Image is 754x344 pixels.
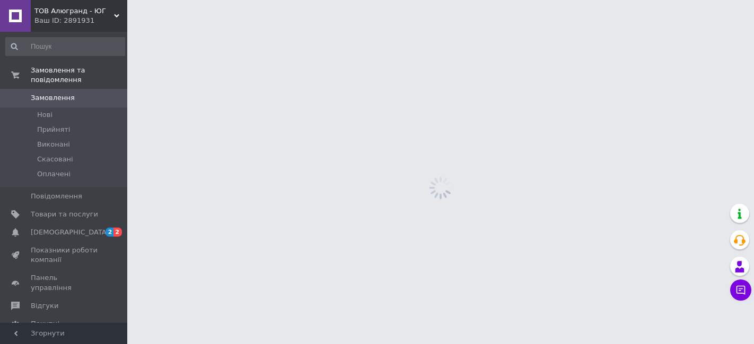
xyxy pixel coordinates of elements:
[31,246,98,265] span: Показники роботи компанії
[37,140,70,149] span: Виконані
[426,174,455,202] img: spinner_grey-bg-hcd09dd2d8f1a785e3413b09b97f8118e7.gif
[31,228,109,237] span: [DEMOGRAPHIC_DATA]
[34,16,127,25] div: Ваш ID: 2891931
[113,228,122,237] span: 2
[31,192,82,201] span: Повідомлення
[5,37,125,56] input: Пошук
[31,273,98,292] span: Панель управління
[730,279,751,301] button: Чат з покупцем
[37,125,70,134] span: Прийняті
[31,210,98,219] span: Товари та послуги
[37,155,73,164] span: Скасовані
[31,301,58,311] span: Відгуки
[34,6,114,16] span: ТОВ Алюгранд - ЮГ
[31,93,75,103] span: Замовлення
[31,66,127,85] span: Замовлення та повідомлення
[37,169,71,179] span: Оплачені
[106,228,114,237] span: 2
[31,319,59,329] span: Покупці
[37,110,52,120] span: Нові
